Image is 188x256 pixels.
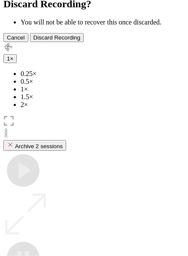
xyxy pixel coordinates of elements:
[21,78,185,85] li: 0.5×
[30,33,84,42] button: Discard Recording
[21,70,185,78] li: 0.25×
[3,33,28,42] button: Cancel
[21,101,185,109] li: 2×
[21,93,185,101] li: 1.5×
[21,85,185,93] li: 1×
[3,140,66,151] button: Archive 2 sessions
[7,141,63,149] div: Archive 2 sessions
[3,54,17,63] button: 1×
[21,18,185,26] li: You will not be able to recover this once discarded.
[7,55,10,62] span: 1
